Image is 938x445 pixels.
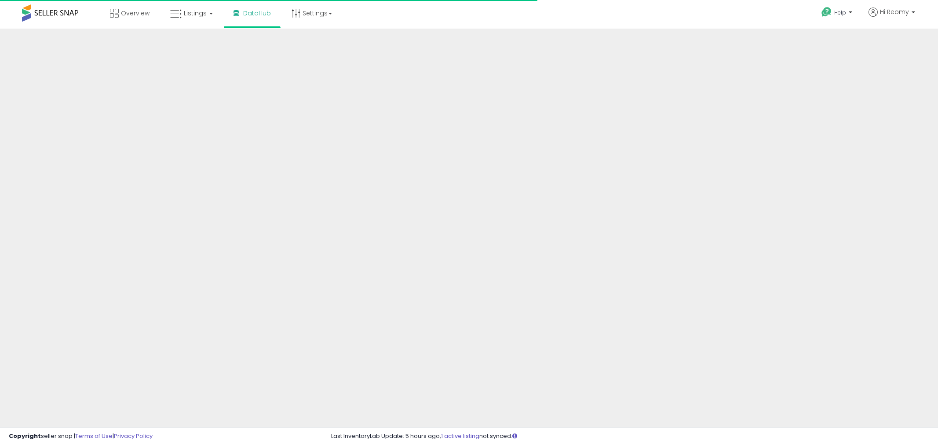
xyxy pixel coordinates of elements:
i: Get Help [821,7,832,18]
span: Listings [184,9,207,18]
a: Hi Reomy [869,7,915,27]
span: Hi Reomy [880,7,909,16]
span: Overview [121,9,150,18]
span: DataHub [243,9,271,18]
span: Help [834,9,846,16]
